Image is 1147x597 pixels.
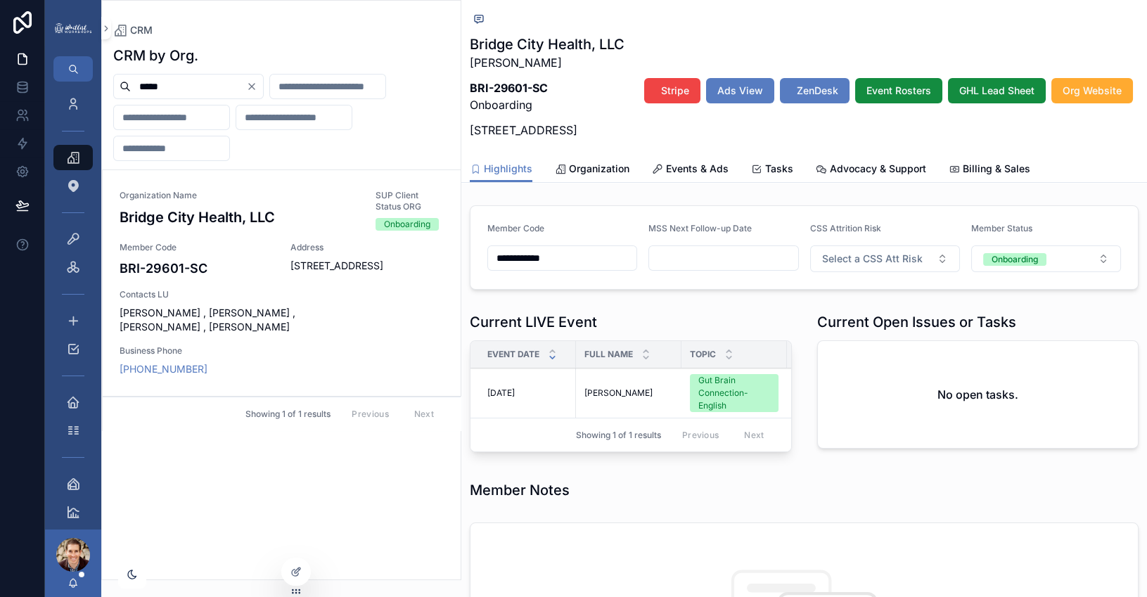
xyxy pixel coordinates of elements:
[1051,78,1133,103] button: Org Website
[584,387,653,399] span: [PERSON_NAME]
[830,162,926,176] span: Advocacy & Support
[810,245,960,272] button: Select Button
[120,242,273,253] span: Member Code
[470,54,624,71] p: [PERSON_NAME]
[103,170,461,397] a: Organization NameBridge City Health, LLCSUP Client Status ORGOnboardingMember CodeBRI-29601-SCAdd...
[866,84,931,98] span: Event Rosters
[959,84,1034,98] span: GHL Lead Sheet
[290,259,444,273] span: [STREET_ADDRESS]
[470,122,624,139] p: [STREET_ADDRESS]
[487,387,515,399] span: [DATE]
[816,156,926,184] a: Advocacy & Support
[113,23,153,37] a: CRM
[470,480,570,500] h1: Member Notes
[470,34,624,54] h1: Bridge City Health, LLC
[797,84,838,98] span: ZenDesk
[690,374,778,412] a: Gut Brain Connection-English
[569,162,629,176] span: Organization
[470,156,532,183] a: Highlights
[290,242,444,253] span: Address
[484,162,532,176] span: Highlights
[45,82,101,529] div: scrollable content
[698,374,770,412] div: Gut Brain Connection-English
[751,156,793,184] a: Tasks
[992,253,1038,266] div: Onboarding
[384,218,430,231] div: Onboarding
[113,46,198,65] h1: CRM by Org.
[245,409,331,420] span: Showing 1 of 1 results
[780,78,850,103] button: ZenDesk
[706,78,774,103] button: Ads View
[246,81,263,92] button: Clear
[971,223,1032,233] span: Member Status
[690,349,716,360] span: Topic
[53,22,93,35] img: App logo
[949,156,1030,184] a: Billing & Sales
[937,386,1018,403] h2: No open tasks.
[661,84,689,98] span: Stripe
[487,387,568,399] a: [DATE]
[584,349,633,360] span: Full Name
[971,245,1121,272] button: Select Button
[652,156,729,184] a: Events & Ads
[963,162,1030,176] span: Billing & Sales
[810,223,881,233] span: CSS Attrition Risk
[120,190,359,201] span: Organization Name
[555,156,629,184] a: Organization
[717,84,763,98] span: Ads View
[120,306,444,334] span: [PERSON_NAME] , [PERSON_NAME] , [PERSON_NAME] , [PERSON_NAME]
[470,79,624,113] p: Onboarding
[855,78,942,103] button: Event Rosters
[487,349,539,360] span: Event Date
[470,312,597,332] h1: Current LIVE Event
[120,259,273,278] h4: BRI-29601-SC
[576,430,661,441] span: Showing 1 of 1 results
[120,289,444,300] span: Contacts LU
[1063,84,1122,98] span: Org Website
[120,207,359,228] h3: Bridge City Health, LLC
[130,23,153,37] span: CRM
[584,387,673,399] a: [PERSON_NAME]
[470,81,548,95] strong: BRI-29601-SC
[648,223,752,233] span: MSS Next Follow-up Date
[822,252,923,266] span: Select a CSS Att Risk
[644,78,700,103] button: Stripe
[666,162,729,176] span: Events & Ads
[948,78,1046,103] button: GHL Lead Sheet
[817,312,1016,332] h1: Current Open Issues or Tasks
[120,362,207,376] a: [PHONE_NUMBER]
[487,223,544,233] span: Member Code
[376,190,444,212] span: SUP Client Status ORG
[765,162,793,176] span: Tasks
[120,345,217,357] span: Business Phone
